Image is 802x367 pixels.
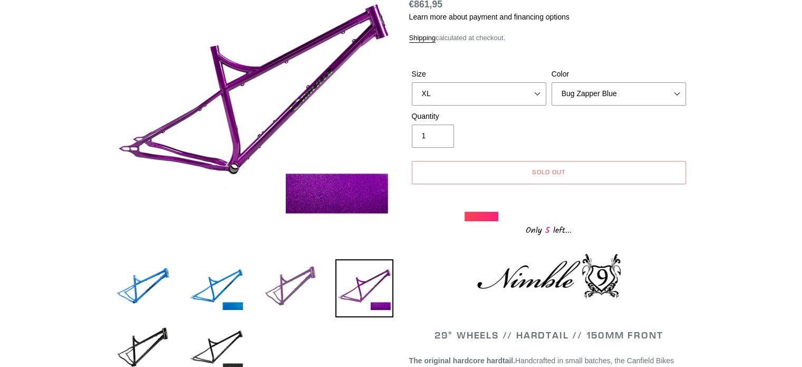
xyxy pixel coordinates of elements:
strong: The original hardcore hardtail. [409,356,515,365]
img: Load image into Gallery viewer, NIMBLE 9 - Frameset [188,259,246,317]
div: calculated at checkout. [409,33,689,43]
label: Color [552,69,686,80]
button: Sold out [412,161,686,184]
div: Only left... [465,221,633,238]
label: Quantity [412,111,546,122]
span: 29" WHEELS // HARDTAIL // 150MM FRONT [434,329,663,341]
label: Size [412,69,546,80]
img: Load image into Gallery viewer, NIMBLE 9 - Frameset [335,259,393,317]
img: Load image into Gallery viewer, NIMBLE 9 - Frameset [262,259,320,317]
a: Shipping [409,34,436,43]
img: Load image into Gallery viewer, NIMBLE 9 - Frameset [114,259,172,317]
span: Sold out [532,168,566,176]
span: 5 [542,224,553,237]
a: Learn more about payment and financing options [409,13,569,21]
